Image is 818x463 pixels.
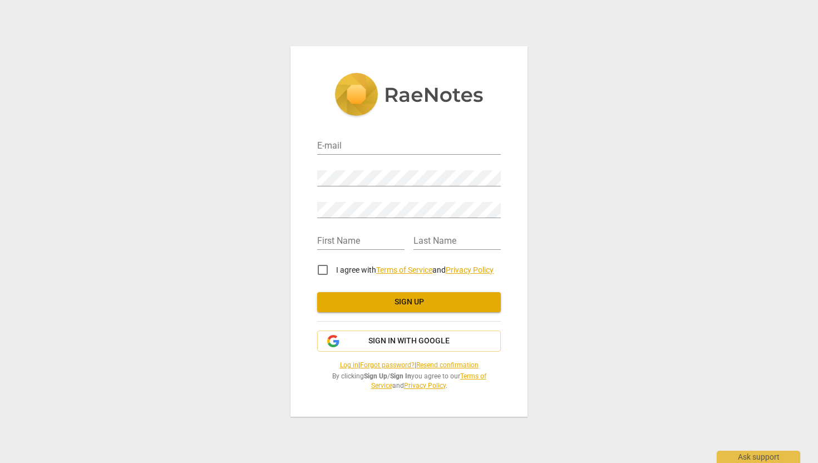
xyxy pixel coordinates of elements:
button: Sign in with Google [317,331,501,352]
button: Sign up [317,292,501,312]
a: Forgot password? [360,361,415,369]
div: Ask support [717,451,800,463]
span: | | [317,361,501,370]
a: Privacy Policy [404,382,446,390]
a: Privacy Policy [446,265,494,274]
span: I agree with and [336,265,494,274]
a: Terms of Service [371,372,486,390]
a: Log in [340,361,358,369]
a: Terms of Service [376,265,432,274]
span: Sign in with Google [368,336,450,347]
span: Sign up [326,297,492,308]
b: Sign Up [364,372,387,380]
a: Resend confirmation [416,361,479,369]
b: Sign In [390,372,411,380]
span: By clicking / you agree to our and . [317,372,501,390]
img: 5ac2273c67554f335776073100b6d88f.svg [334,73,484,119]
